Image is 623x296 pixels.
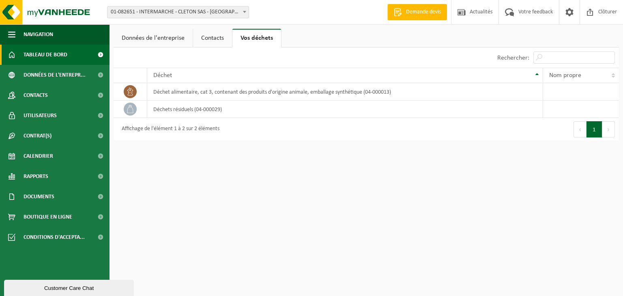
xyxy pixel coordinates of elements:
span: Boutique en ligne [24,207,72,227]
span: Utilisateurs [24,105,57,126]
span: Nom propre [549,72,581,79]
span: Déchet [153,72,172,79]
span: Tableau de bord [24,45,67,65]
td: déchet alimentaire, cat 3, contenant des produits d'origine animale, emballage synthétique (04-00... [147,83,543,101]
label: Rechercher: [497,55,529,61]
span: 01-082651 - INTERMARCHE - CLETON SAS - BOUSBECQUE [107,6,249,18]
button: Next [602,121,615,137]
a: Vos déchets [232,29,281,47]
a: Contacts [193,29,232,47]
span: Données de l'entrepr... [24,65,86,85]
span: Contrat(s) [24,126,52,146]
span: Calendrier [24,146,53,166]
span: Contacts [24,85,48,105]
span: Navigation [24,24,53,45]
td: déchets résiduels (04-000029) [147,101,543,118]
span: Demande devis [404,8,443,16]
span: Rapports [24,166,48,187]
a: Demande devis [387,4,447,20]
iframe: chat widget [4,278,135,296]
a: Données de l'entreprise [114,29,193,47]
span: Documents [24,187,54,207]
button: 1 [586,121,602,137]
button: Previous [574,121,586,137]
span: 01-082651 - INTERMARCHE - CLETON SAS - BOUSBECQUE [107,6,249,18]
span: Conditions d'accepta... [24,227,85,247]
div: Affichage de l'élément 1 à 2 sur 2 éléments [118,122,219,137]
